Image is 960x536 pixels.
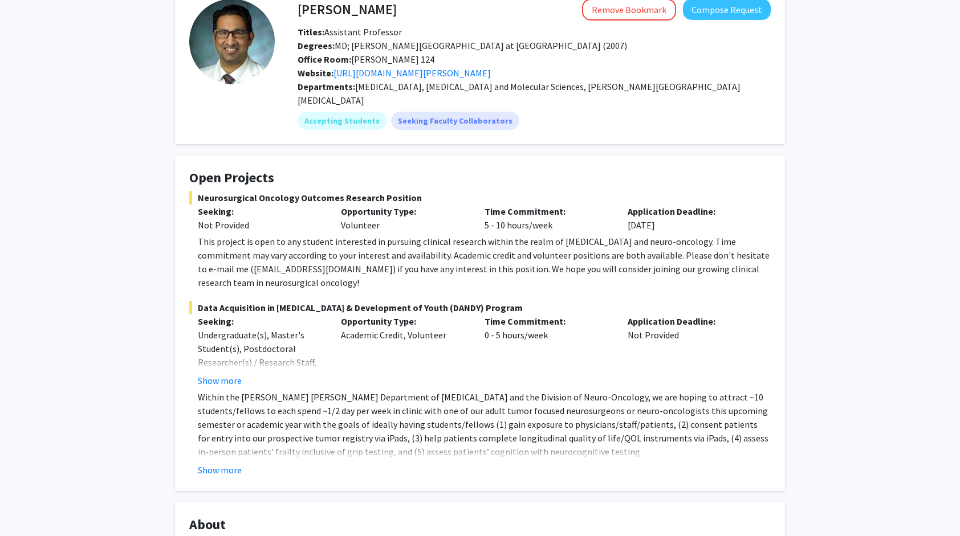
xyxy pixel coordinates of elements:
[333,67,491,79] a: Opens in a new tab
[298,54,351,65] b: Office Room:
[628,204,754,218] p: Application Deadline:
[298,81,741,106] span: [MEDICAL_DATA], [MEDICAL_DATA] and Molecular Sciences, [PERSON_NAME][GEOGRAPHIC_DATA][MEDICAL_DATA]
[476,204,619,232] div: 5 - 10 hours/week
[341,314,467,328] p: Opportunity Type:
[485,314,611,328] p: Time Commitment:
[298,81,355,92] b: Departments:
[628,314,754,328] p: Application Deadline:
[189,301,771,314] span: Data Acquisition in [MEDICAL_DATA] & Development of Youth (DANDY) Program
[198,235,771,289] div: This project is open to any student interested in pursuing clinical research within the realm of ...
[198,218,324,232] div: Not Provided
[198,463,242,477] button: Show more
[298,26,402,38] span: Assistant Professor
[189,517,771,533] h4: About
[341,204,467,218] p: Opportunity Type:
[189,191,771,204] span: Neurosurgical Oncology Outcomes Research Position
[298,40,627,51] span: MD; [PERSON_NAME][GEOGRAPHIC_DATA] at [GEOGRAPHIC_DATA] (2007)
[332,314,475,387] div: Academic Credit, Volunteer
[298,26,324,38] b: Titles:
[298,67,333,79] b: Website:
[298,54,434,65] span: [PERSON_NAME] 124
[9,485,48,527] iframe: Chat
[391,112,519,130] mat-chip: Seeking Faculty Collaborators
[198,328,324,396] div: Undergraduate(s), Master's Student(s), Postdoctoral Researcher(s) / Research Staff, Medical Resid...
[198,204,324,218] p: Seeking:
[189,170,771,186] h4: Open Projects
[619,204,762,232] div: [DATE]
[332,204,475,232] div: Volunteer
[298,40,335,51] b: Degrees:
[198,374,242,387] button: Show more
[198,390,771,459] p: Within the [PERSON_NAME] [PERSON_NAME] Department of [MEDICAL_DATA] and the Division of Neuro-Onc...
[619,314,762,387] div: Not Provided
[476,314,619,387] div: 0 - 5 hours/week
[485,204,611,218] p: Time Commitment:
[298,112,387,130] mat-chip: Accepting Students
[198,314,324,328] p: Seeking:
